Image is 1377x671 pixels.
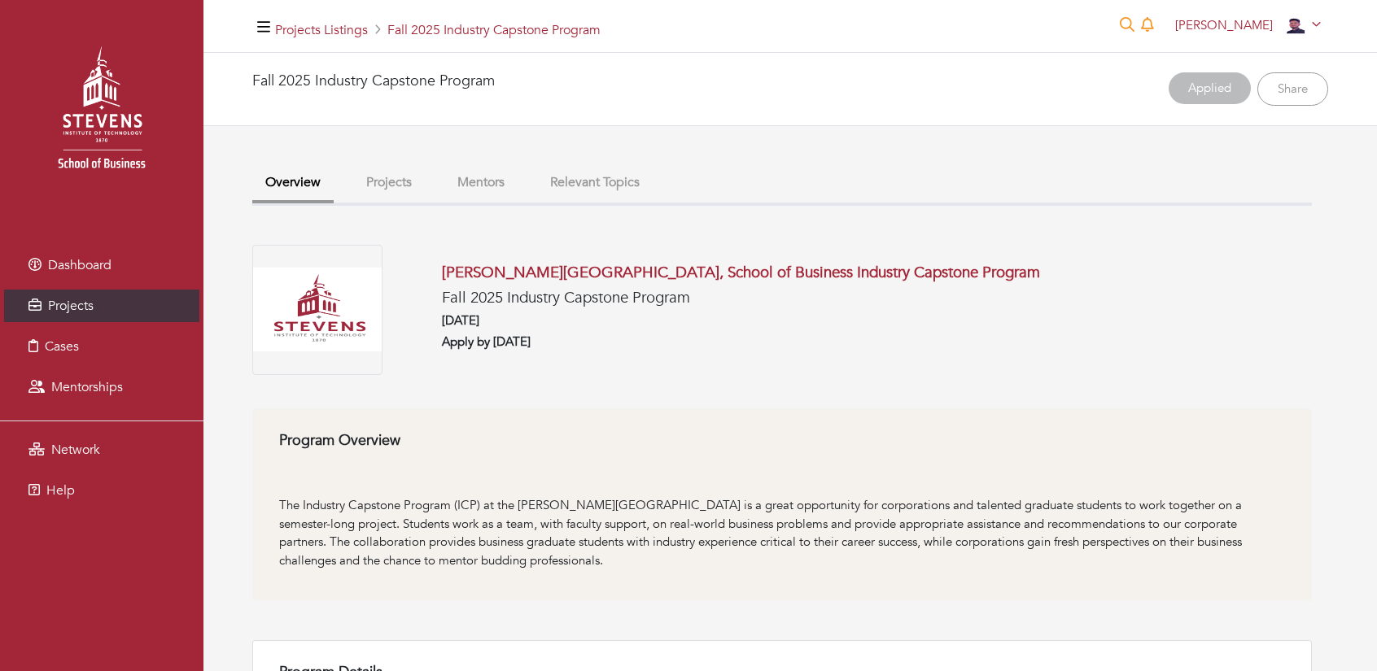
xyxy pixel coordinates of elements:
[16,28,187,199] img: stevens_logo.png
[45,338,79,355] span: Cases
[442,262,1040,283] a: [PERSON_NAME][GEOGRAPHIC_DATA], School of Business Industry Capstone Program
[4,330,199,363] a: Cases
[4,290,199,322] a: Projects
[51,378,123,396] span: Mentorships
[1257,72,1328,106] a: Share
[442,313,1312,328] h6: [DATE]
[387,21,601,39] a: Fall 2025 Industry Capstone Program
[353,165,425,200] button: Projects
[442,334,1312,349] h6: Apply by [DATE]
[444,165,518,200] button: Mentors
[252,72,495,99] h4: Fall 2025 Industry Capstone Program
[1168,17,1328,33] a: [PERSON_NAME]
[48,297,94,315] span: Projects
[252,245,382,375] img: 2025-04-24%20134207.png
[51,441,100,459] span: Network
[442,289,1312,307] h5: Fall 2025 Industry Capstone Program
[252,165,334,203] button: Overview
[1283,13,1309,39] img: Stevens%20Pic%20(2).png
[1169,72,1254,106] span: Already applied at 08/14/25
[1175,17,1273,33] span: [PERSON_NAME]
[279,496,1285,569] div: The Industry Capstone Program (ICP) at the [PERSON_NAME][GEOGRAPHIC_DATA] is a great opportunity ...
[4,474,199,507] a: Help
[4,434,199,466] a: Network
[48,256,111,274] span: Dashboard
[4,249,199,281] a: Dashboard
[275,21,368,39] a: Projects Listings
[279,432,1285,450] h6: Program Overview
[4,371,199,403] a: Mentorships
[537,165,653,200] button: Relevant Topics
[46,481,75,499] span: Help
